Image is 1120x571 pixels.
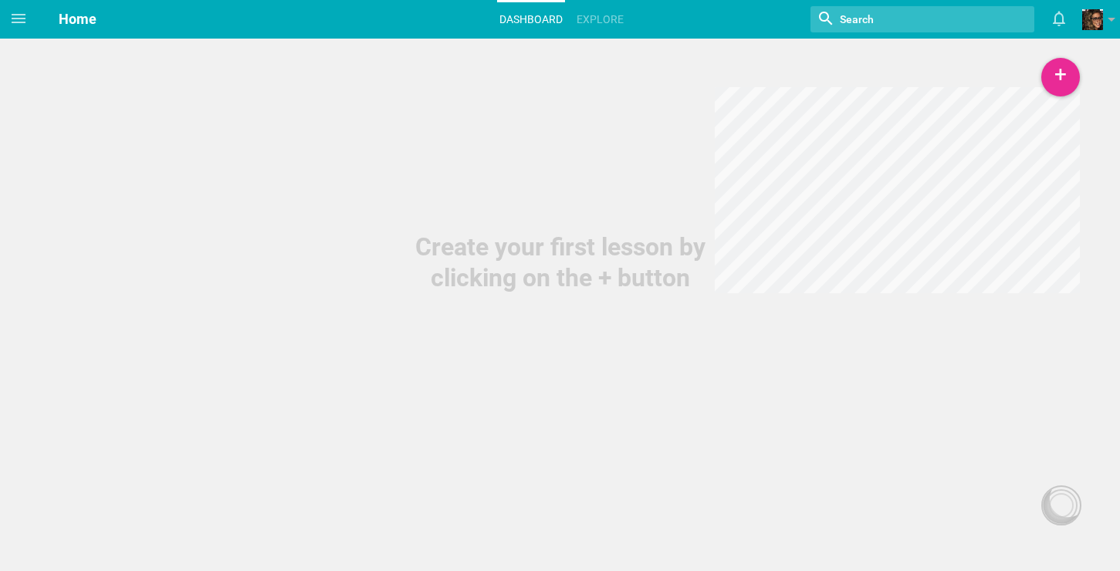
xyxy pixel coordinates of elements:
[574,2,626,36] a: Explore
[406,231,715,293] div: Create your first lesson by clicking on the + button
[838,9,972,29] input: Search
[59,11,96,27] span: Home
[1041,58,1080,96] div: +
[497,2,565,36] a: Dashboard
